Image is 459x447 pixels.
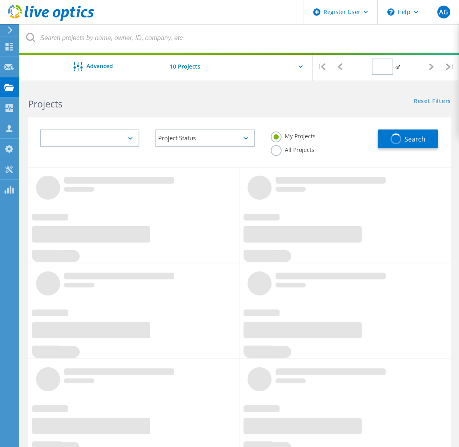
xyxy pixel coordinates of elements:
b: Projects [28,97,62,110]
svg: \n [387,8,395,16]
a: Reset Filters [414,98,451,105]
span: Advanced [87,63,113,69]
a: Live Optics Dashboard [8,17,94,22]
button: Search [378,129,438,148]
div: | [441,53,459,81]
span: of [395,64,400,71]
div: | [313,53,331,81]
span: Search [405,135,425,144]
div: Project Status [155,129,255,147]
span: AG [439,9,448,15]
label: My Projects [271,131,316,139]
label: All Projects [271,145,314,153]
